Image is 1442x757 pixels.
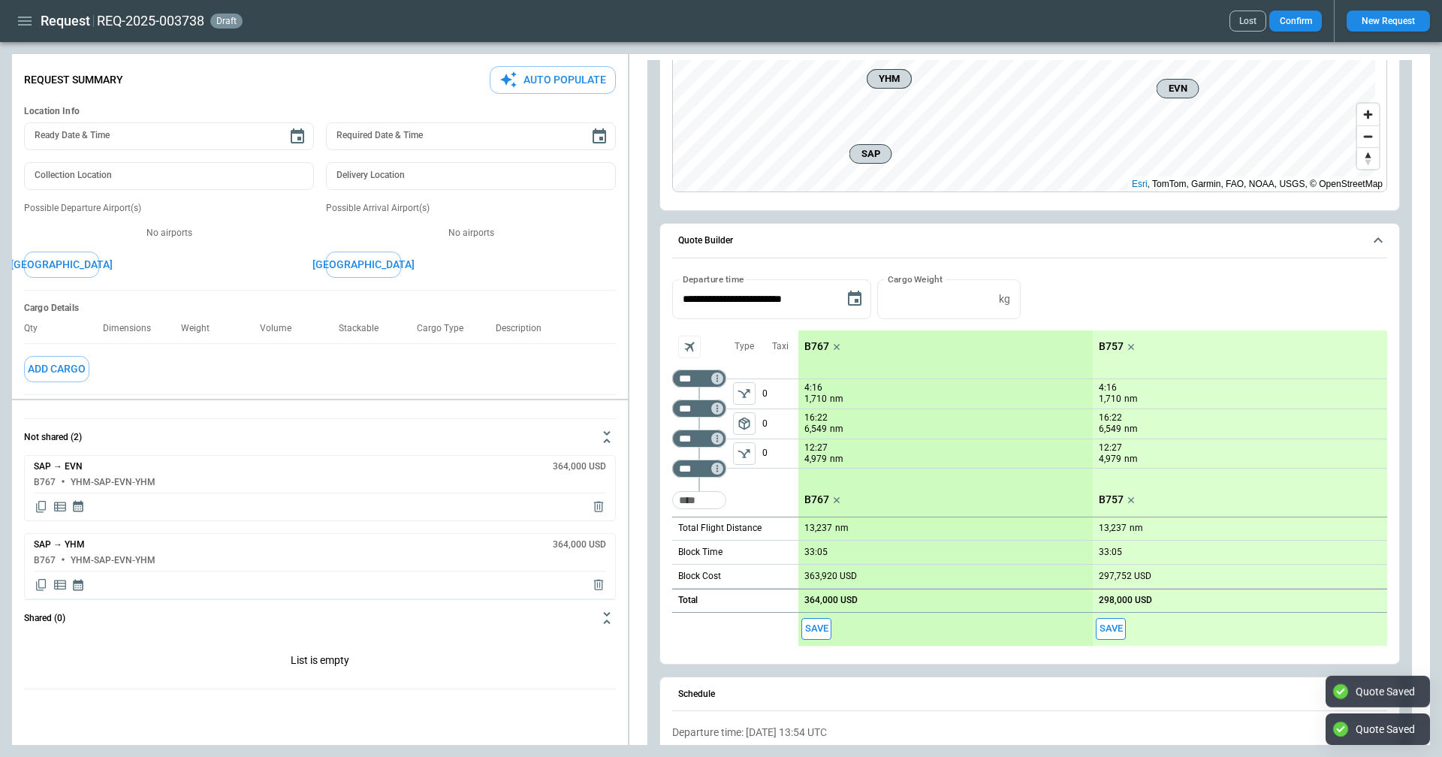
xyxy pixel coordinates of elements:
p: nm [830,393,843,406]
p: Qty [24,323,50,334]
p: 298,000 USD [1099,595,1152,606]
p: B767 [804,493,829,506]
label: Departure time [683,273,744,285]
p: Volume [260,323,303,334]
button: Save [1096,618,1126,640]
p: 6,549 [804,423,827,436]
span: Copy quote content [34,578,49,593]
p: 363,920 USD [804,571,857,582]
button: Choose date [584,122,614,152]
span: Display quote schedule [71,578,85,593]
button: Choose date [282,122,312,152]
span: Type of sector [733,382,756,405]
button: [GEOGRAPHIC_DATA] [24,252,99,278]
p: nm [1124,453,1138,466]
div: Too short [672,400,726,418]
p: 16:22 [1099,412,1122,424]
p: Dimensions [103,323,163,334]
h2: REQ-2025-003738 [97,12,204,30]
p: No airports [24,227,314,240]
h6: Location Info [24,106,616,117]
p: nm [835,522,849,535]
h6: Shared (0) [24,614,65,623]
p: List is empty [24,636,616,689]
button: Quote Builder [672,224,1387,258]
label: Cargo Weight [888,273,943,285]
div: Too short [672,491,726,509]
p: 4:16 [804,382,822,394]
p: Cargo Type [417,323,475,334]
p: 16:22 [804,412,828,424]
h6: Not shared (2) [24,433,82,442]
p: 364,000 USD [804,595,858,606]
h6: YHM-SAP-EVN-YHM [71,478,155,487]
p: Description [496,323,554,334]
div: Too short [672,460,726,478]
button: Confirm [1269,11,1322,32]
h1: Request [41,12,90,30]
div: Quote Builder [672,279,1387,646]
p: 297,752 USD [1099,571,1151,582]
button: left aligned [733,382,756,405]
div: Not shared (2) [24,636,616,689]
p: Type [735,340,754,353]
p: 12:27 [1099,442,1122,454]
span: EVN [1163,81,1193,96]
p: 13,237 [804,523,832,534]
p: 0 [762,409,798,439]
div: Quote Saved [1356,722,1415,736]
span: Copy quote content [34,499,49,514]
p: B757 [1099,493,1124,506]
span: Delete quote [591,499,606,514]
p: 4,979 [1099,453,1121,466]
p: 6,549 [1099,423,1121,436]
button: Shared (0) [24,600,616,636]
span: draft [213,16,240,26]
p: Possible Arrival Airport(s) [326,202,616,215]
button: Auto Populate [490,66,616,94]
p: nm [1130,522,1143,535]
h6: SAP → EVN [34,462,83,472]
p: Block Cost [678,570,721,583]
p: nm [1124,393,1138,406]
button: Not shared (2) [24,419,616,455]
span: Display quote schedule [71,499,85,514]
span: Display detailed quote content [53,578,68,593]
p: Taxi [772,340,789,353]
button: Choose date, selected date is Sep 9, 2025 [840,284,870,314]
p: Departure time: [DATE] 13:54 UTC [672,726,1387,739]
p: Stackable [339,323,391,334]
p: 1,710 [804,393,827,406]
button: [GEOGRAPHIC_DATA] [326,252,401,278]
h6: 364,000 USD [553,462,606,472]
p: kg [999,293,1010,306]
p: Weight [181,323,222,334]
h6: B767 [34,478,56,487]
p: 33:05 [804,547,828,558]
div: Too short [672,430,726,448]
span: YHM [873,71,905,86]
p: 12:27 [804,442,828,454]
h6: YHM-SAP-EVN-YHM [71,556,155,565]
div: , TomTom, Garmin, FAO, NOAA, USGS, © OpenStreetMap [1132,176,1383,192]
button: Zoom out [1357,125,1379,147]
h6: Cargo Details [24,303,616,314]
button: Reset bearing to north [1357,147,1379,169]
p: nm [830,453,843,466]
h6: Schedule [678,689,715,699]
p: B757 [1099,340,1124,353]
h6: B767 [34,556,56,565]
button: left aligned [733,412,756,435]
span: Aircraft selection [678,336,701,358]
h6: Total [678,596,698,605]
span: Type of sector [733,412,756,435]
span: Type of sector [733,442,756,465]
p: B767 [804,340,829,353]
h6: Quote Builder [678,236,733,246]
p: 13,237 [1099,523,1127,534]
div: Quote Saved [1356,685,1415,698]
h6: 364,000 USD [553,540,606,550]
span: SAP [856,146,885,161]
button: Lost [1229,11,1266,32]
span: Delete quote [591,578,606,593]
